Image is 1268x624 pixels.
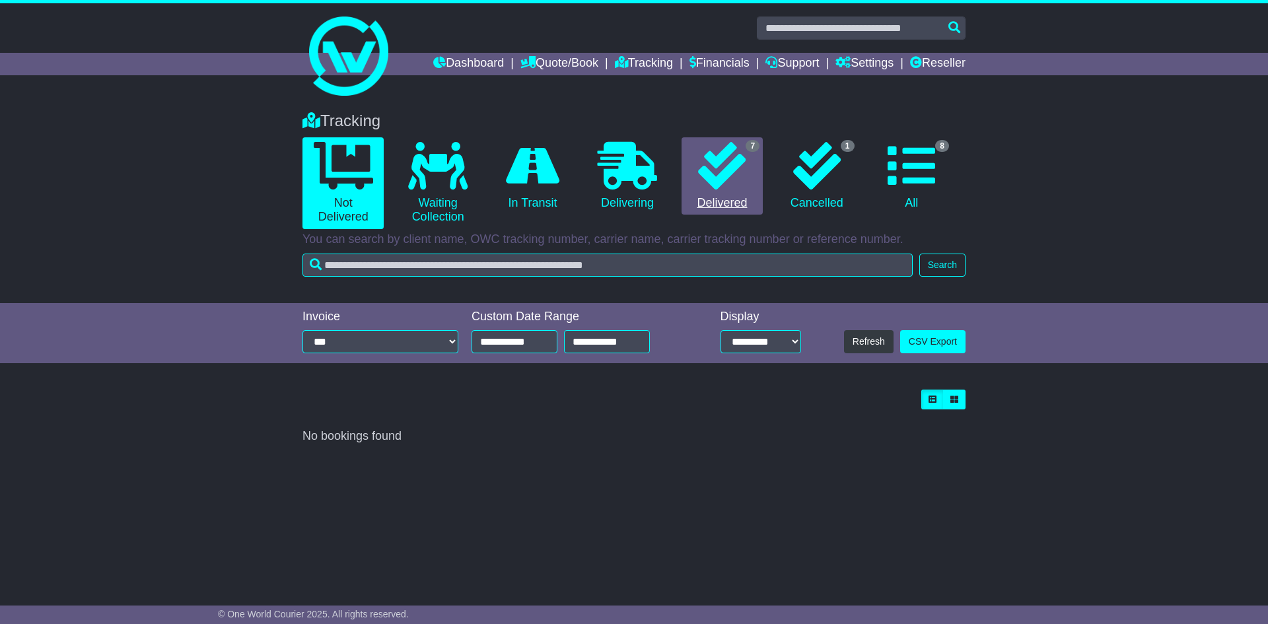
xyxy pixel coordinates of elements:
[746,140,759,152] span: 7
[900,330,966,353] a: CSV Export
[835,53,894,75] a: Settings
[615,53,673,75] a: Tracking
[302,429,966,444] div: No bookings found
[296,112,972,131] div: Tracking
[841,140,855,152] span: 1
[302,232,966,247] p: You can search by client name, OWC tracking number, carrier name, carrier tracking number or refe...
[871,137,952,215] a: 8 All
[844,330,894,353] button: Refresh
[433,53,504,75] a: Dashboard
[218,609,409,619] span: © One World Courier 2025. All rights reserved.
[682,137,763,215] a: 7 Delivered
[689,53,750,75] a: Financials
[910,53,966,75] a: Reseller
[721,310,801,324] div: Display
[397,137,478,229] a: Waiting Collection
[586,137,668,215] a: Delivering
[935,140,949,152] span: 8
[302,137,384,229] a: Not Delivered
[492,137,573,215] a: In Transit
[302,310,458,324] div: Invoice
[472,310,684,324] div: Custom Date Range
[520,53,598,75] a: Quote/Book
[776,137,857,215] a: 1 Cancelled
[765,53,819,75] a: Support
[919,254,966,277] button: Search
